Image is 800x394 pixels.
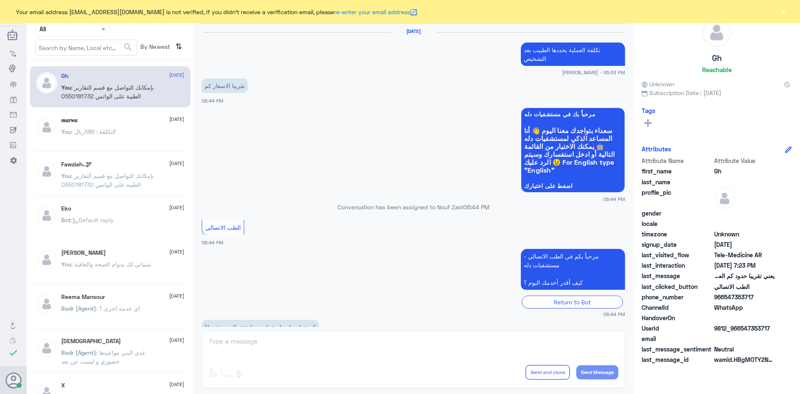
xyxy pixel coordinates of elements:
[642,230,712,238] span: timezone
[61,382,65,389] h5: X
[714,282,775,291] span: الطب الاتصالي
[702,66,732,73] h6: Reachable
[525,365,570,380] button: Send and close
[137,40,172,56] span: By Newest
[524,126,622,174] span: سعداء بتواجدك معنا اليوم 👋 أنا المساعد الذكي لمستشفيات دله 🤖 يمكنك الاختيار من القائمة التالية أو...
[642,324,712,333] span: UserId
[8,348,18,358] i: check
[202,320,319,334] p: 18/9/2025, 6:45 PM
[5,372,21,388] button: Avatar
[61,249,106,256] h5: Mohammed ALRASHED
[642,355,712,364] span: last_message_id
[642,167,712,176] span: first_name
[36,205,57,226] img: defaultAdmin.png
[714,303,775,312] span: 2
[714,355,775,364] span: wamid.HBgMOTY2NTQ3MzUzNzE3FQIAEhgUM0FFQ0RFNzg5QzdGRTg4Q0UyREYA
[61,294,105,301] h5: Reema Mansour
[334,8,410,15] a: re-enter your email address
[16,8,417,16] span: Your email address [EMAIL_ADDRESS][DOMAIN_NAME] is not verified, if you didn't receive a verifica...
[714,251,775,259] span: Tele-Medicine AR
[642,107,655,114] h6: Tags
[714,271,775,280] span: يعني تقريبا حدود كم العمليه مابين كم
[642,345,712,354] span: last_message_sentiment
[524,111,622,118] span: مرحباً بك في مستشفيات دله
[61,128,71,135] span: You
[714,314,775,322] span: null
[36,249,57,270] img: defaultAdmin.png
[61,205,71,212] h5: Eko
[779,8,787,16] button: ×
[714,219,775,228] span: null
[61,349,96,356] span: Badr (Agent)
[169,336,184,344] span: [DATE]
[642,178,712,186] span: last_name
[642,282,712,291] span: last_clicked_button
[603,311,625,318] span: 06:44 PM
[169,204,184,211] span: [DATE]
[35,40,137,55] input: Search by Name, Local etc…
[603,196,625,203] span: 06:44 PM
[642,88,792,97] span: Subscription Date : [DATE]
[36,294,57,314] img: defaultAdmin.png
[522,296,623,309] div: Return to Bot
[202,98,223,103] span: 06:44 PM
[642,261,712,270] span: last_interaction
[642,145,671,153] h6: Attributes
[642,156,712,165] span: Attribute Name
[642,219,712,228] span: locale
[642,303,712,312] span: ChannelId
[123,42,133,52] span: search
[576,365,618,379] button: Send Message
[702,18,731,47] img: defaultAdmin.png
[714,230,775,238] span: Unknown
[521,249,625,290] p: 18/9/2025, 6:44 PM
[169,71,184,79] span: [DATE]
[61,161,92,168] h5: Fawziah..🕊
[61,216,71,223] span: Bot
[712,53,722,63] h5: Gh
[714,261,775,270] span: 2025-09-18T16:23:04.438Z
[61,117,77,124] h5: 𝒎𝒂𝒓𝒘𝒂
[642,314,712,322] span: HandoverOn
[521,43,625,66] p: 18/9/2025, 6:33 PM
[169,292,184,300] span: [DATE]
[714,324,775,333] span: 9812_966547353717
[96,305,140,312] span: : اي خدمه اخرى ؟
[71,128,116,135] span: : التكلفة : 586ريال
[61,261,71,268] span: You
[61,349,145,365] span: : غدي البني مواعيدها حضوري و ليست عن بعد
[202,78,248,93] p: 18/9/2025, 6:44 PM
[642,271,712,280] span: last_message
[61,84,154,100] span: : بإمكانك التواصل مع قسم التقارير الطبية على الواتس 0550181732
[36,161,57,182] img: defaultAdmin.png
[524,183,622,189] span: اضغط على اختيارك
[714,188,735,209] img: defaultAdmin.png
[61,305,96,312] span: Badr (Agent)
[61,338,121,345] h5: سبحان الله
[714,240,775,249] span: 2025-09-18T14:54:39.606Z
[123,40,133,54] button: search
[714,167,775,176] span: Gh
[71,261,151,268] span: : تمنياتي لك بدوام الصحة والعافية
[175,40,182,53] i: ⇅
[61,73,68,80] h5: Gh
[205,224,241,231] span: الطب الاتصالي
[642,251,712,259] span: last_visited_flow
[714,293,775,301] span: 966547353717
[714,156,775,165] span: Attribute Value
[463,203,489,211] span: 06:44 PM
[390,28,436,34] h6: [DATE]
[61,172,154,188] span: : بإمكانك التواصل مع قسم التقارير الطبية على الواتس 0550181732
[169,248,184,256] span: [DATE]
[202,240,223,245] span: 06:44 PM
[714,209,775,218] span: null
[642,209,712,218] span: gender
[36,338,57,359] img: defaultAdmin.png
[202,203,625,211] p: Conversation has been assigned to Nouf Zaid
[169,160,184,167] span: [DATE]
[61,172,71,179] span: You
[642,334,712,343] span: email
[642,240,712,249] span: signup_date
[71,216,114,223] span: : Default reply
[642,293,712,301] span: phone_number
